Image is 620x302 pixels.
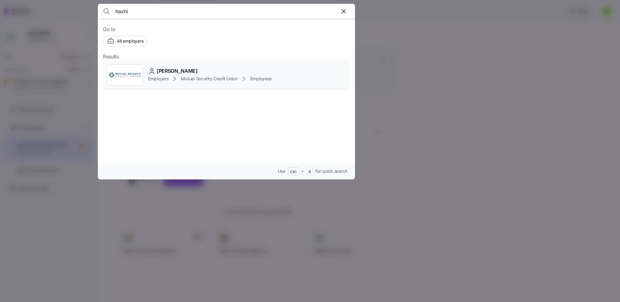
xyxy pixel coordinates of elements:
[148,76,168,82] span: Employers
[301,168,304,174] span: +
[157,67,198,75] span: [PERSON_NAME]
[103,53,119,61] span: Results
[315,168,347,174] span: for quick search
[103,25,350,33] span: Go to
[107,66,143,84] img: Employer logo
[290,169,296,175] span: Ctrl
[250,76,272,82] span: Employees
[278,168,285,174] span: Use
[181,76,237,82] span: Mutual Security Credit Union
[103,36,147,46] button: All employers
[117,38,143,44] span: All employers
[309,169,311,175] span: B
